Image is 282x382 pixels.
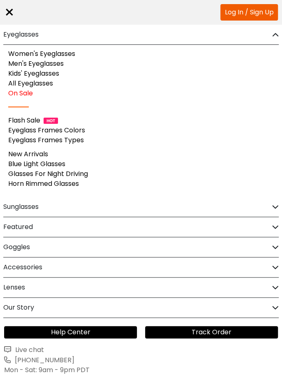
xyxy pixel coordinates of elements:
[3,25,39,44] h2: Eyeglasses
[8,116,40,125] a: Flash Sale
[8,135,84,145] a: Eyeglass Frames Types
[3,257,42,277] h2: Accessories
[3,197,39,217] h2: Sunglasses
[8,88,33,98] a: On Sale
[8,125,85,135] a: Eyeglass Frames Colors
[8,159,65,169] a: Blue Light Glasses
[8,169,88,178] a: Glasses For Night Driving
[8,49,75,58] a: Women's Eyeglasses
[8,179,79,188] a: Horn Rimmed Glasses
[4,355,278,365] a: [PHONE_NUMBER]
[12,355,74,365] span: [PHONE_NUMBER]
[13,345,44,354] span: Live chat
[3,278,25,297] h2: Lenses
[3,237,30,257] h2: Goggles
[4,365,278,375] div: Mon - Sat: 9am - 9pm PDT
[8,79,53,88] a: All Eyeglasses
[3,217,33,237] h2: Featured
[8,69,59,78] a: Kids' Eyeglasses
[4,326,137,338] a: Help Center
[3,298,34,317] h2: Our Story
[44,118,58,124] img: 1724998894317IetNH.gif
[145,326,278,338] a: Track Order
[8,59,64,68] a: Men's Eyeglasses
[8,149,48,159] a: New Arrivals
[220,4,278,21] a: Log In / Sign Up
